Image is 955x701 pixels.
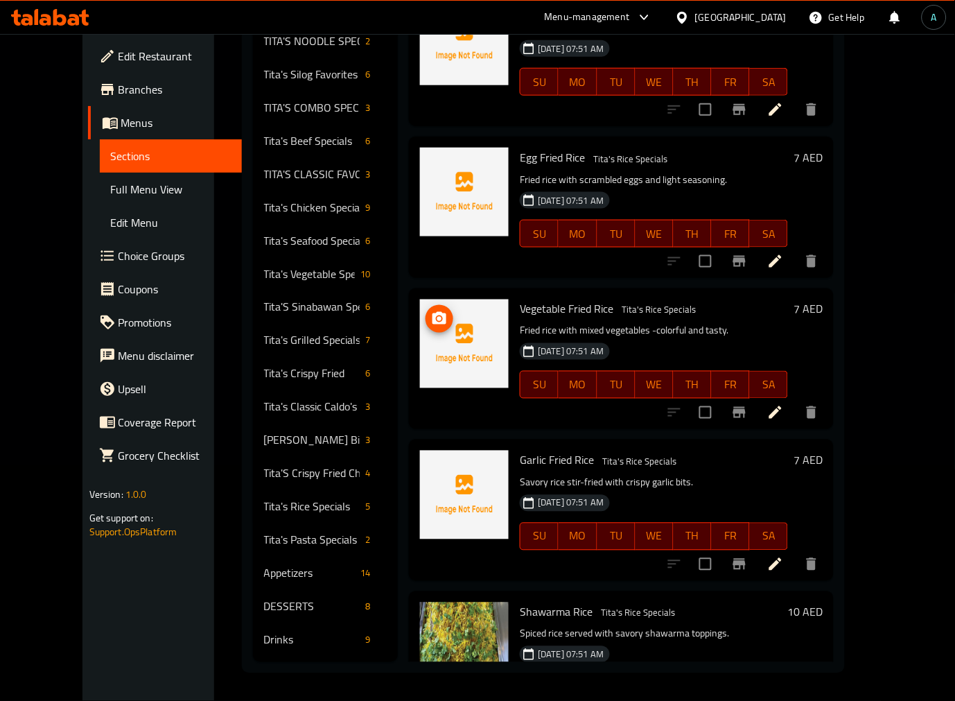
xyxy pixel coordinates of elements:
[794,300,823,319] h6: 7 AED
[520,322,788,340] p: Fried rice with mixed vegetables -colorful and tasty.
[616,302,701,319] div: Tita's Rice Specials
[723,245,756,278] button: Branch-specific-item
[253,124,398,157] div: Tita's Beef Specials6
[360,600,376,614] span: 8
[360,299,376,315] div: items
[253,324,398,357] div: Tita's Grilled Specials7
[767,101,784,118] a: Edit menu item
[755,72,782,92] span: SA
[89,523,177,541] a: Support.OpsPlatform
[636,371,674,399] button: WE
[360,367,376,381] span: 6
[755,224,782,244] span: SA
[119,347,231,364] span: Menu disclaimer
[691,95,720,124] span: Select to update
[564,72,591,92] span: MO
[559,220,597,248] button: MO
[88,372,242,406] a: Upsell
[88,272,242,306] a: Coupons
[755,526,782,546] span: SA
[588,150,673,167] div: Tita's Rice Specials
[355,266,376,282] div: items
[264,299,360,315] span: Tita'S Sinabawan Specials
[264,365,360,382] span: Tita's Crispy Fried
[520,602,593,623] span: Shawarma Rice
[253,490,398,523] div: Tita's Rice Specials5
[526,224,553,244] span: SU
[712,523,750,551] button: FR
[264,532,360,548] span: Tita's Pasta Specials
[89,509,153,527] span: Get support on:
[88,106,242,139] a: Menus
[264,565,355,582] span: Appetizers
[355,268,376,281] span: 10
[264,632,360,648] div: Drinks
[931,10,937,25] span: A
[603,526,630,546] span: TU
[597,453,682,470] div: Tita's Rice Specials
[691,398,720,427] span: Select to update
[253,590,398,623] div: DESSERTS8
[88,306,242,339] a: Promotions
[679,72,706,92] span: TH
[119,447,231,464] span: Grocery Checklist
[545,9,630,26] div: Menu-management
[532,42,609,55] span: [DATE] 07:51 AM
[641,526,668,546] span: WE
[559,68,597,96] button: MO
[88,439,242,472] a: Grocery Checklist
[795,245,828,278] button: delete
[119,81,231,98] span: Branches
[679,375,706,395] span: TH
[588,151,673,167] span: Tita's Rice Specials
[253,257,398,291] div: Tita's Vegetable Specials10
[125,485,147,503] span: 1.0.0
[532,194,609,207] span: [DATE] 07:51 AM
[264,132,360,149] span: Tita's Beef Specials
[100,139,242,173] a: Sections
[111,181,231,198] span: Full Menu View
[717,72,744,92] span: FR
[119,248,231,264] span: Choice Groups
[360,467,376,481] span: 4
[100,206,242,239] a: Edit Menu
[360,401,376,414] span: 3
[597,371,636,399] button: TU
[717,526,744,546] span: FR
[264,432,360,449] span: [PERSON_NAME] Bilao Specials
[520,450,594,471] span: Garlic Fried Rice
[532,648,609,661] span: [DATE] 07:51 AM
[253,523,398,557] div: Tita's Pasta Specials2
[360,234,376,248] span: 6
[595,605,681,622] div: Tita's Rice Specials
[360,334,376,347] span: 7
[420,300,509,388] img: Vegetable Fried Rice
[717,375,744,395] span: FR
[750,523,788,551] button: SA
[674,371,712,399] button: TH
[360,135,376,148] span: 6
[360,365,376,382] div: items
[520,171,788,189] p: Fried rice with scrambled eggs and light seasoning.
[597,68,636,96] button: TU
[723,548,756,581] button: Branch-specific-item
[119,381,231,397] span: Upsell
[264,598,360,615] div: DESSERTS
[787,603,823,622] h6: 10 AED
[636,523,674,551] button: WE
[253,91,398,124] div: TITA'S COMBO SPECIALS3
[88,239,242,272] a: Choice Groups
[121,114,231,131] span: Menus
[355,565,376,582] div: items
[253,424,398,457] div: [PERSON_NAME] Bilao Specials3
[750,68,788,96] button: SA
[767,253,784,270] a: Edit menu item
[264,499,360,515] span: Tita's Rice Specials
[111,148,231,164] span: Sections
[641,72,668,92] span: WE
[360,66,376,83] div: items
[794,451,823,470] h6: 7 AED
[119,314,231,331] span: Promotions
[253,191,398,224] div: Tita's Chicken Specials9
[360,499,376,515] div: items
